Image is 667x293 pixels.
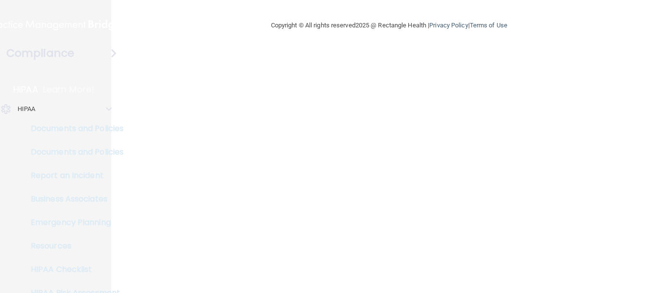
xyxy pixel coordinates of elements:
p: Emergency Planning [6,218,140,227]
p: Business Associates [6,194,140,204]
p: Report an Incident [6,171,140,180]
p: HIPAA [13,84,38,95]
div: Copyright © All rights reserved 2025 @ Rectangle Health | | [211,10,567,41]
h4: Compliance [6,46,74,60]
p: Resources [6,241,140,251]
p: Documents and Policies [6,124,140,134]
a: Privacy Policy [429,22,468,29]
a: Terms of Use [470,22,507,29]
p: HIPAA [18,103,36,115]
p: Learn More! [43,84,95,95]
p: Documents and Policies [6,147,140,157]
p: HIPAA Checklist [6,265,140,274]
